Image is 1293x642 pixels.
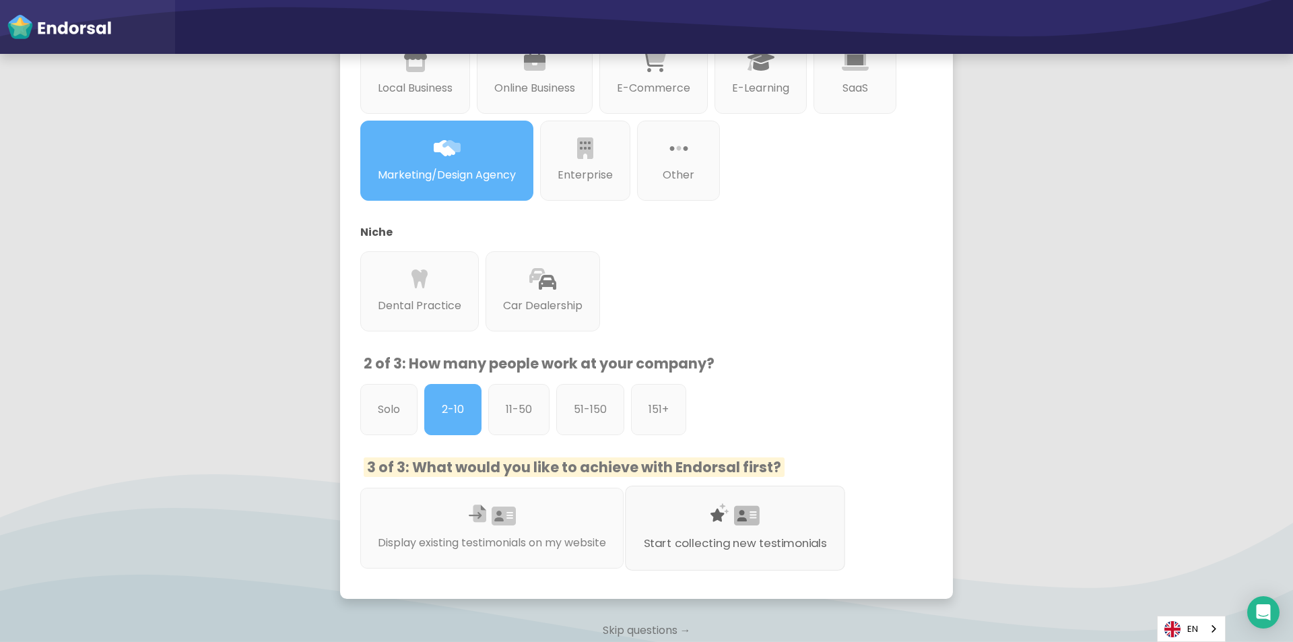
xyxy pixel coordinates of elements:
p: Enterprise [558,167,613,183]
div: Open Intercom Messenger [1247,596,1280,629]
p: Dental Practice [378,298,461,314]
p: 51-150 [574,402,607,418]
p: Marketing/Design Agency [378,167,516,183]
p: 151+ [649,402,669,418]
aside: Language selected: English [1157,616,1226,642]
p: E-Commerce [617,80,690,96]
p: Start collecting new testimonials [644,535,827,552]
p: Car Dealership [503,298,583,314]
span: 2 of 3: How many people work at your company? [364,354,715,373]
a: EN [1158,616,1225,641]
p: Local Business [378,80,453,96]
p: 2-10 [442,402,464,418]
p: 11-50 [506,402,532,418]
p: Online Business [494,80,575,96]
p: Niche [360,224,913,240]
p: Solo [378,402,400,418]
div: Language [1157,616,1226,642]
p: E-Learning [732,80,789,96]
p: Display existing testimonials on my website [378,535,606,551]
img: endorsal-logo-white@2x.png [7,13,112,40]
p: SaaS [831,80,879,96]
p: Other [655,167,702,183]
span: 3 of 3: What would you like to achieve with Endorsal first? [364,457,785,477]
